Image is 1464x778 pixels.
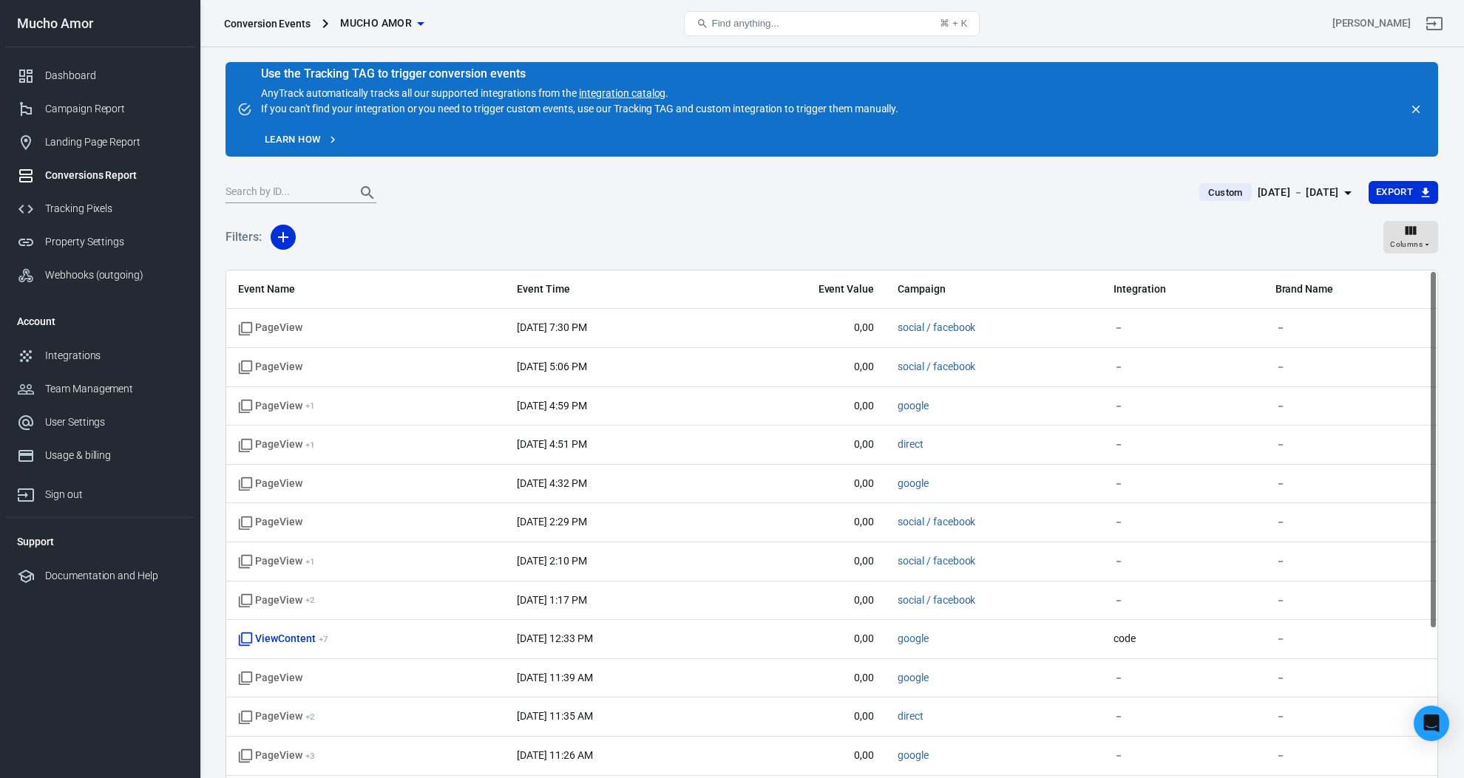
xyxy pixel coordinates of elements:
[261,129,342,151] a: Learn how
[728,709,874,724] span: 0,00
[728,282,874,297] span: Event Value
[45,568,183,584] div: Documentation and Help
[1414,706,1449,741] div: Open Intercom Messenger
[517,516,586,528] time: 2025-10-08T14:29:16+02:00
[5,259,194,292] a: Webhooks (outgoing)
[517,749,592,761] time: 2025-10-08T11:26:17+02:00
[45,68,183,83] div: Dashboard
[5,406,194,439] a: User Settings
[579,87,665,99] a: integration catalog
[238,321,302,335] span: Standard event name
[1114,709,1251,724] span: －
[728,748,874,763] span: 0,00
[1275,360,1426,375] span: －
[238,632,328,646] span: ViewContent
[517,477,586,489] time: 2025-10-08T16:32:42+02:00
[1275,399,1426,414] span: －
[898,710,924,722] a: direct
[898,593,975,608] span: social / facebook
[319,634,328,644] sup: + 7
[238,437,315,452] span: PageView
[238,748,315,763] span: PageView
[728,632,874,646] span: 0,00
[728,554,874,569] span: 0,00
[1332,16,1411,31] div: Account id: yzmGGMyF
[334,10,430,37] button: Mucho Amor
[1114,593,1251,608] span: －
[1275,321,1426,335] span: －
[728,437,874,452] span: 0,00
[898,477,929,489] a: google
[728,671,874,686] span: 0,00
[45,201,183,216] div: Tracking Pixels
[1369,181,1438,204] button: Export
[45,487,183,502] div: Sign out
[261,66,898,81] div: Use the Tracking TAG to trigger conversion events
[517,282,705,297] span: Event Time
[940,18,967,29] div: ⌘ + K
[1383,221,1438,253] button: Columns
[1275,671,1426,686] span: －
[711,18,779,29] span: Find anything...
[1114,477,1251,491] span: －
[728,360,874,375] span: 0,00
[5,17,194,30] div: Mucho Amor
[238,671,302,686] span: Standard event name
[1187,180,1368,205] button: Custom[DATE] － [DATE]
[238,515,302,530] span: Standard event name
[517,555,586,567] time: 2025-10-08T14:10:27+02:00
[45,134,183,150] div: Landing Page Report
[1114,360,1251,375] span: －
[1275,437,1426,452] span: －
[226,214,262,261] h5: Filters:
[226,183,344,202] input: Search by ID...
[728,515,874,530] span: 0,00
[238,282,445,297] span: Event Name
[45,381,183,397] div: Team Management
[238,593,315,608] span: PageView
[898,321,975,333] a: social / facebook
[898,321,975,335] span: social / facebook
[898,515,975,530] span: social / facebook
[728,593,874,608] span: 0,00
[898,594,975,606] a: social / facebook
[1275,477,1426,491] span: －
[5,92,194,126] a: Campaign Report
[5,159,194,192] a: Conversions Report
[45,101,183,117] div: Campaign Report
[5,372,194,406] a: Team Management
[5,304,194,339] li: Account
[5,126,194,159] a: Landing Page Report
[1390,238,1423,251] span: Columns
[238,399,315,414] span: PageView
[5,59,194,92] a: Dashboard
[898,632,929,644] a: google
[238,709,315,724] span: PageView
[1258,183,1339,202] div: [DATE] － [DATE]
[305,751,315,761] sup: + 3
[45,168,183,183] div: Conversions Report
[898,554,975,569] span: social / facebook
[45,448,183,463] div: Usage & billing
[45,348,183,364] div: Integrations
[1275,709,1426,724] span: －
[684,11,980,36] button: Find anything...⌘ + K
[898,555,975,567] a: social / facebook
[1114,321,1251,335] span: －
[1114,437,1251,452] span: －
[350,175,385,211] button: Search
[5,339,194,372] a: Integrations
[728,321,874,335] span: 0,00
[898,282,1090,297] span: Campaign
[898,671,929,686] span: google
[898,361,975,372] a: social / facebook
[340,14,412,33] span: Mucho Amor
[898,477,929,491] span: google
[517,361,586,372] time: 2025-10-08T17:06:29+02:00
[898,438,924,450] a: direct
[305,712,315,722] sup: + 2
[517,400,586,412] time: 2025-10-08T16:59:50+02:00
[898,399,929,414] span: google
[238,477,302,491] span: Standard event name
[1114,399,1251,414] span: －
